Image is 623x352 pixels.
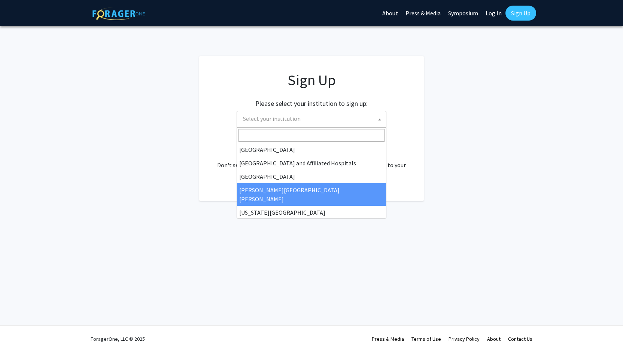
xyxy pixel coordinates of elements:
li: [US_STATE][GEOGRAPHIC_DATA] [237,206,386,219]
a: About [487,336,501,342]
span: Select your institution [240,111,386,126]
a: Contact Us [508,336,532,342]
h1: Sign Up [214,71,409,89]
a: Privacy Policy [449,336,480,342]
li: [GEOGRAPHIC_DATA] [237,170,386,183]
span: Select your institution [237,111,386,128]
li: [GEOGRAPHIC_DATA] [237,143,386,156]
span: Select your institution [243,115,301,122]
a: Press & Media [372,336,404,342]
input: Search [238,129,385,142]
img: ForagerOne Logo [92,7,145,20]
li: [GEOGRAPHIC_DATA] and Affiliated Hospitals [237,156,386,170]
div: ForagerOne, LLC © 2025 [91,326,145,352]
a: Terms of Use [411,336,441,342]
h2: Please select your institution to sign up: [255,100,368,108]
li: [PERSON_NAME][GEOGRAPHIC_DATA][PERSON_NAME] [237,183,386,206]
a: Sign Up [505,6,536,21]
iframe: Chat [6,318,32,346]
div: Already have an account? . Don't see your institution? about bringing ForagerOne to your institut... [214,143,409,178]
